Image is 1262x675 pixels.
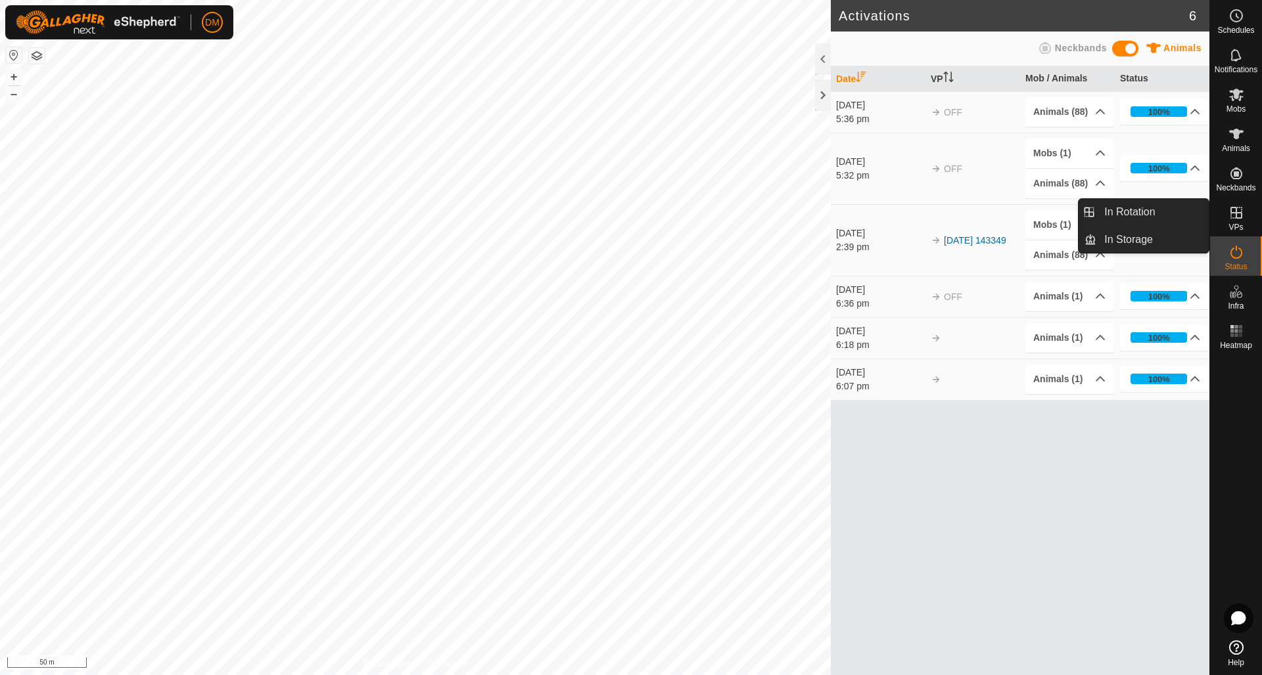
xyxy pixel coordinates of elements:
p-accordion-header: 100% [1120,324,1208,351]
span: Infra [1228,302,1244,310]
p-sorticon: Activate to sort [943,74,954,84]
button: Map Layers [29,48,45,64]
div: [DATE] [836,155,924,169]
img: arrow [931,107,941,118]
div: 100% [1131,163,1187,173]
span: Help [1228,659,1244,666]
div: 6:07 pm [836,380,924,393]
th: Status [1115,66,1209,92]
p-accordion-header: Animals (88) [1025,240,1113,270]
span: Neckbands [1055,43,1107,53]
div: 6:36 pm [836,297,924,311]
div: 5:32 pm [836,169,924,183]
p-accordion-header: Mobs (1) [1025,139,1113,168]
span: Status [1225,263,1247,271]
div: 100% [1148,290,1170,303]
div: [DATE] [836,98,924,112]
span: Neckbands [1216,184,1255,192]
p-accordion-header: 100% [1120,283,1208,309]
div: 6:18 pm [836,338,924,352]
p-accordion-header: 100% [1120,366,1208,392]
p-accordion-header: Animals (1) [1025,323,1113,353]
p-accordion-header: 100% [1120,155,1208,181]
span: Schedules [1217,26,1254,34]
p-accordion-header: Mobs (1) [1025,210,1113,240]
div: 2:39 pm [836,240,924,254]
h2: Activations [839,8,1189,24]
img: arrow [931,235,941,246]
img: arrow [931,374,941,385]
a: [DATE] 143349 [944,235,1006,246]
a: Contact Us [429,658,467,670]
img: arrow [931,292,941,302]
button: – [6,86,22,102]
span: OFF [944,292,962,302]
span: 6 [1189,6,1196,26]
span: VPs [1228,223,1243,231]
span: Animals [1163,43,1202,53]
div: 100% [1148,162,1170,175]
li: In Storage [1079,227,1209,253]
span: Notifications [1215,66,1257,74]
li: In Rotation [1079,199,1209,225]
button: + [6,69,22,85]
div: 100% [1148,106,1170,118]
img: arrow [931,333,941,343]
div: 100% [1131,374,1187,384]
span: Mobs [1227,105,1246,113]
a: Help [1210,635,1262,672]
span: DM [205,16,220,30]
button: Reset Map [6,47,22,63]
p-accordion-header: Animals (88) [1025,97,1113,127]
p-accordion-header: Animals (1) [1025,282,1113,311]
span: Heatmap [1220,341,1252,349]
div: 5:36 pm [836,112,924,126]
div: [DATE] [836,227,924,240]
a: In Rotation [1096,199,1209,225]
span: OFF [944,163,962,174]
div: 100% [1131,291,1187,301]
p-accordion-header: 100% [1120,98,1208,125]
span: Animals [1222,144,1250,152]
div: 100% [1148,373,1170,385]
img: arrow [931,163,941,174]
div: [DATE] [836,366,924,380]
p-accordion-header: Animals (1) [1025,364,1113,394]
div: [DATE] [836,324,924,338]
img: Gallagher Logo [16,11,180,34]
th: Mob / Animals [1020,66,1115,92]
span: In Rotation [1104,204,1155,220]
div: 100% [1131,332,1187,343]
p-sorticon: Activate to sort [856,74,866,84]
th: VP [925,66,1020,92]
div: [DATE] [836,283,924,297]
span: In Storage [1104,232,1153,248]
a: Privacy Policy [363,658,413,670]
th: Date [831,66,925,92]
p-accordion-header: Animals (88) [1025,169,1113,198]
div: 100% [1148,332,1170,344]
div: 100% [1131,106,1187,117]
a: In Storage [1096,227,1209,253]
span: OFF [944,107,962,118]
